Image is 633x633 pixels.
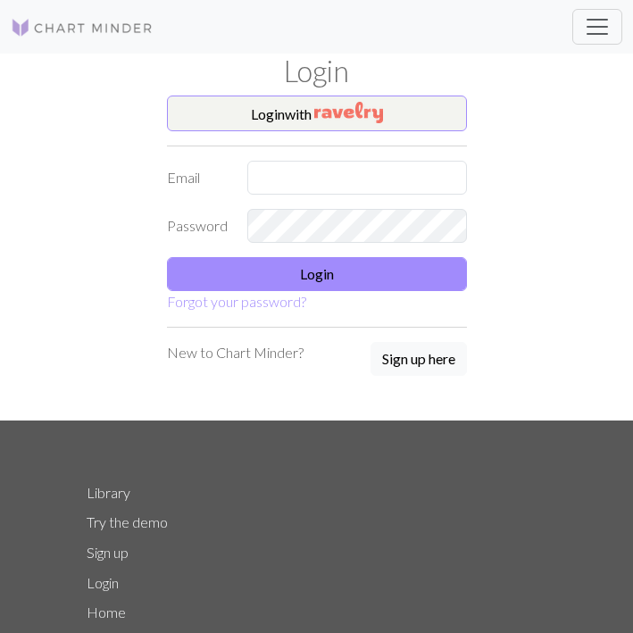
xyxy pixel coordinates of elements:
a: Library [87,484,130,501]
h1: Login [76,54,558,88]
a: Sign up [87,544,129,561]
img: Ravelry [314,102,383,123]
button: Sign up here [371,342,467,376]
label: Email [156,161,237,195]
img: Logo [11,17,154,38]
a: Sign up here [371,342,467,378]
a: Home [87,604,126,621]
p: New to Chart Minder? [167,342,304,363]
a: Forgot your password? [167,293,306,310]
label: Password [156,209,237,243]
a: Try the demo [87,513,168,530]
a: Login [87,574,119,591]
button: Login [167,257,467,291]
button: Loginwith [167,96,467,131]
button: Toggle navigation [572,9,622,45]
